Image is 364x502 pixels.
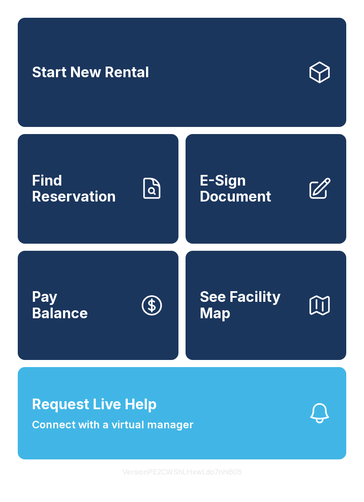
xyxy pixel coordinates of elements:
a: PayBalance [18,251,178,360]
span: Start New Rental [32,64,149,81]
span: Find Reservation [32,173,132,205]
button: Request Live HelpConnect with a virtual manager [18,367,346,459]
button: See Facility Map [186,251,346,360]
span: Connect with a virtual manager [32,417,194,433]
a: Start New Rental [18,18,346,127]
span: Request Live Help [32,394,157,415]
a: Find Reservation [18,134,178,243]
span: E-Sign Document [200,173,300,205]
span: Pay Balance [32,289,88,321]
button: VersionPE2CWShLHxwLdo7nhiB05 [115,459,249,484]
a: E-Sign Document [186,134,346,243]
span: See Facility Map [200,289,300,321]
